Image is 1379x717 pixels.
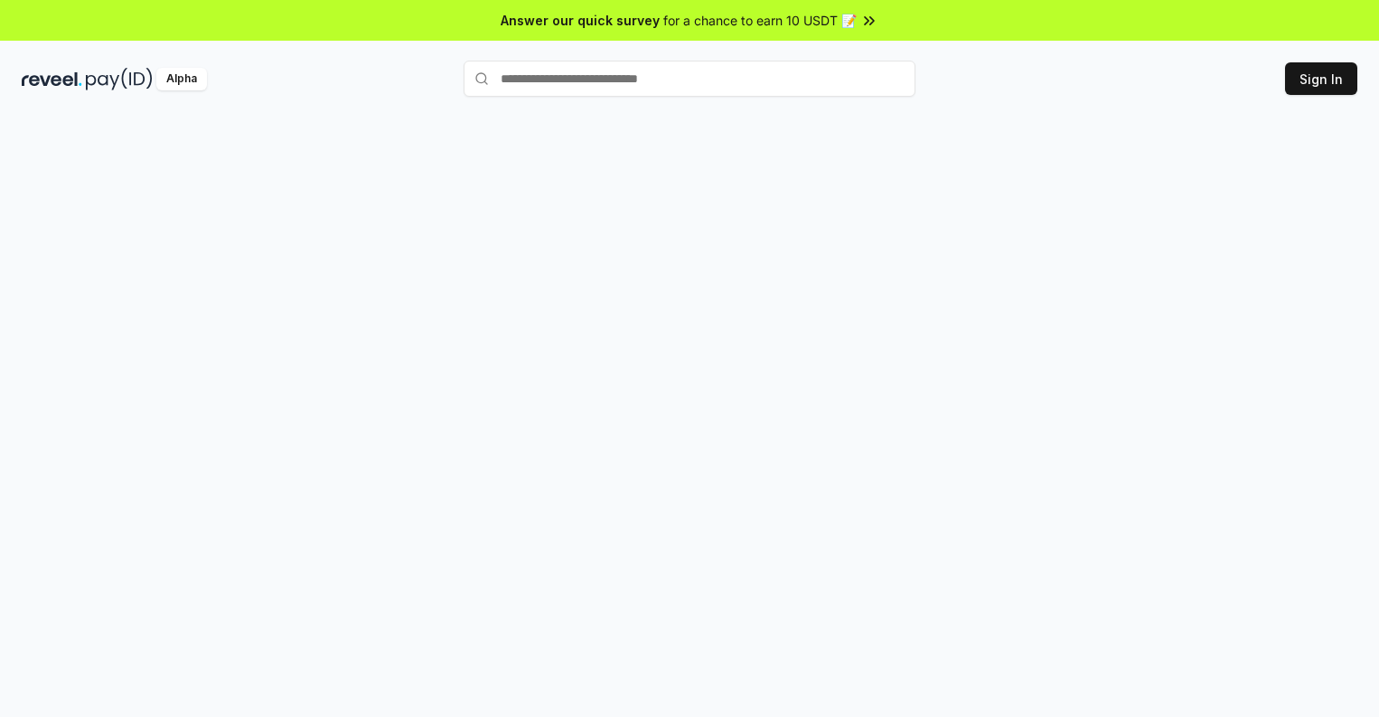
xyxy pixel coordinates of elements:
[501,11,660,30] span: Answer our quick survey
[86,68,153,90] img: pay_id
[1285,62,1357,95] button: Sign In
[156,68,207,90] div: Alpha
[663,11,857,30] span: for a chance to earn 10 USDT 📝
[22,68,82,90] img: reveel_dark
